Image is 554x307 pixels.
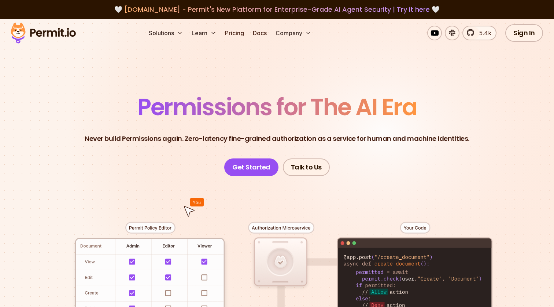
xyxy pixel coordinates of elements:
[397,5,430,14] a: Try it here
[224,158,278,176] a: Get Started
[124,5,430,14] span: [DOMAIN_NAME] - Permit's New Platform for Enterprise-Grade AI Agent Security |
[189,26,219,40] button: Learn
[7,21,79,45] img: Permit logo
[18,4,536,15] div: 🤍 🤍
[273,26,314,40] button: Company
[222,26,247,40] a: Pricing
[250,26,270,40] a: Docs
[137,91,417,123] span: Permissions for The AI Era
[475,29,491,37] span: 5.4k
[505,24,543,42] a: Sign In
[146,26,186,40] button: Solutions
[283,158,330,176] a: Talk to Us
[462,26,496,40] a: 5.4k
[85,134,469,144] p: Never build Permissions again. Zero-latency fine-grained authorization as a service for human and...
